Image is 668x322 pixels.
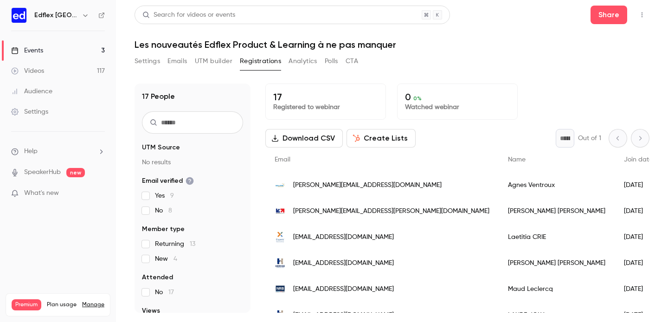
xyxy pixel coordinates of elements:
span: Premium [12,299,41,310]
div: [PERSON_NAME] [PERSON_NAME] [499,198,615,224]
p: Watched webinar [405,103,510,112]
p: 17 [273,91,378,103]
span: 13 [190,241,195,247]
button: CTA [346,54,358,69]
span: Views [142,306,160,316]
span: Yes [155,191,174,200]
span: Email verified [142,176,194,186]
button: Emails [167,54,187,69]
iframe: Noticeable Trigger [94,189,105,198]
span: [EMAIL_ADDRESS][DOMAIN_NAME] [293,310,394,320]
div: Events [11,46,43,55]
p: Registered to webinar [273,103,378,112]
p: 0 [405,91,510,103]
img: experisfrance.fr [275,232,286,243]
button: Share [591,6,627,24]
span: [EMAIL_ADDRESS][DOMAIN_NAME] [293,232,394,242]
div: [DATE] [615,198,662,224]
div: [DATE] [615,224,662,250]
button: Analytics [289,54,317,69]
button: Polls [325,54,338,69]
a: SpeakerHub [24,167,61,177]
span: New [155,254,177,264]
div: Maud Leclercq [499,276,615,302]
span: Plan usage [47,301,77,309]
span: 17 [168,289,174,296]
div: Agnes Ventroux [499,172,615,198]
p: Out of 1 [578,134,601,143]
img: nrb.be [275,283,286,295]
span: UTM Source [142,143,180,152]
h1: Les nouveautés Edflex Product & Learning à ne pas manquer [135,39,649,50]
img: Edflex France [12,8,26,23]
div: [PERSON_NAME] [PERSON_NAME] [499,250,615,276]
span: Member type [142,225,185,234]
div: [DATE] [615,250,662,276]
div: [DATE] [615,276,662,302]
span: Help [24,147,38,156]
div: Search for videos or events [142,10,235,20]
span: Email [275,156,290,163]
span: 0 % [413,95,422,102]
div: Videos [11,66,44,76]
span: Name [508,156,526,163]
button: Create Lists [347,129,416,148]
button: UTM builder [195,54,232,69]
span: [PERSON_NAME][EMAIL_ADDRESS][DOMAIN_NAME] [293,180,442,190]
span: 4 [173,256,177,262]
span: [EMAIL_ADDRESS][DOMAIN_NAME] [293,258,394,268]
span: Join date [624,156,653,163]
img: aglgroup.com [275,180,286,191]
div: Audience [11,87,52,96]
h1: 17 People [142,91,175,102]
button: Settings [135,54,160,69]
img: groupe-herige.fr [275,309,286,321]
span: No [155,288,174,297]
li: help-dropdown-opener [11,147,105,156]
p: No results [142,158,243,167]
span: No [155,206,172,215]
button: Registrations [240,54,281,69]
div: Settings [11,107,48,116]
button: Download CSV [265,129,343,148]
span: What's new [24,188,59,198]
span: Returning [155,239,195,249]
span: 9 [170,193,174,199]
h6: Edflex [GEOGRAPHIC_DATA] [34,11,78,20]
div: Laetitia CRIE [499,224,615,250]
span: [PERSON_NAME][EMAIL_ADDRESS][PERSON_NAME][DOMAIN_NAME] [293,206,489,216]
span: Attended [142,273,173,282]
span: 8 [168,207,172,214]
div: [DATE] [615,172,662,198]
img: businessfrance.fr [275,206,286,217]
span: [EMAIL_ADDRESS][DOMAIN_NAME] [293,284,394,294]
img: groupe-herige.fr [275,258,286,269]
span: new [66,168,85,177]
a: Manage [82,301,104,309]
